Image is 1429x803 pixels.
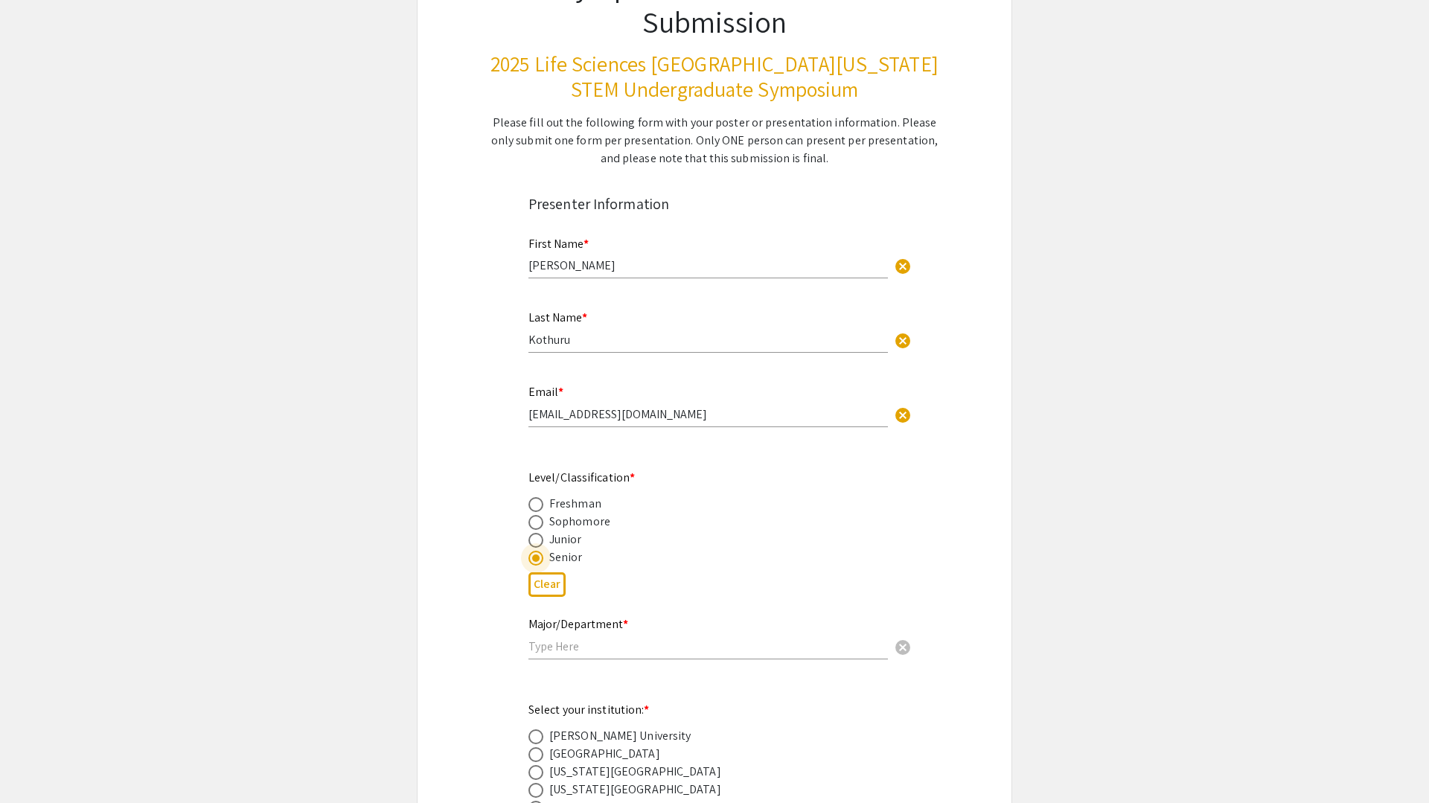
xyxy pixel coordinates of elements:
mat-label: Level/Classification [528,470,635,485]
div: [US_STATE][GEOGRAPHIC_DATA] [549,763,721,781]
mat-label: Email [528,384,563,400]
div: Junior [549,531,582,548]
button: Clear [888,399,918,429]
div: Please fill out the following form with your poster or presentation information. Please only subm... [490,114,939,167]
input: Type Here [528,332,888,348]
div: [PERSON_NAME] University [549,727,691,745]
h3: 2025 Life Sciences [GEOGRAPHIC_DATA][US_STATE] STEM Undergraduate Symposium [490,51,939,101]
input: Type Here [528,406,888,422]
span: cancel [894,639,912,656]
input: Type Here [528,639,888,654]
mat-label: Select your institution: [528,702,650,717]
span: cancel [894,332,912,350]
mat-label: Major/Department [528,616,628,632]
input: Type Here [528,257,888,273]
button: Clear [888,631,918,661]
span: cancel [894,406,912,424]
mat-label: First Name [528,236,589,252]
div: Sophomore [549,513,610,531]
iframe: Chat [11,736,63,792]
button: Clear [888,325,918,355]
div: [US_STATE][GEOGRAPHIC_DATA] [549,781,721,799]
mat-label: Last Name [528,310,587,325]
div: Freshman [549,495,601,513]
div: Presenter Information [528,193,901,215]
div: Senior [549,548,583,566]
div: [GEOGRAPHIC_DATA] [549,745,660,763]
button: Clear [888,251,918,281]
button: Clear [528,572,566,597]
span: cancel [894,257,912,275]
